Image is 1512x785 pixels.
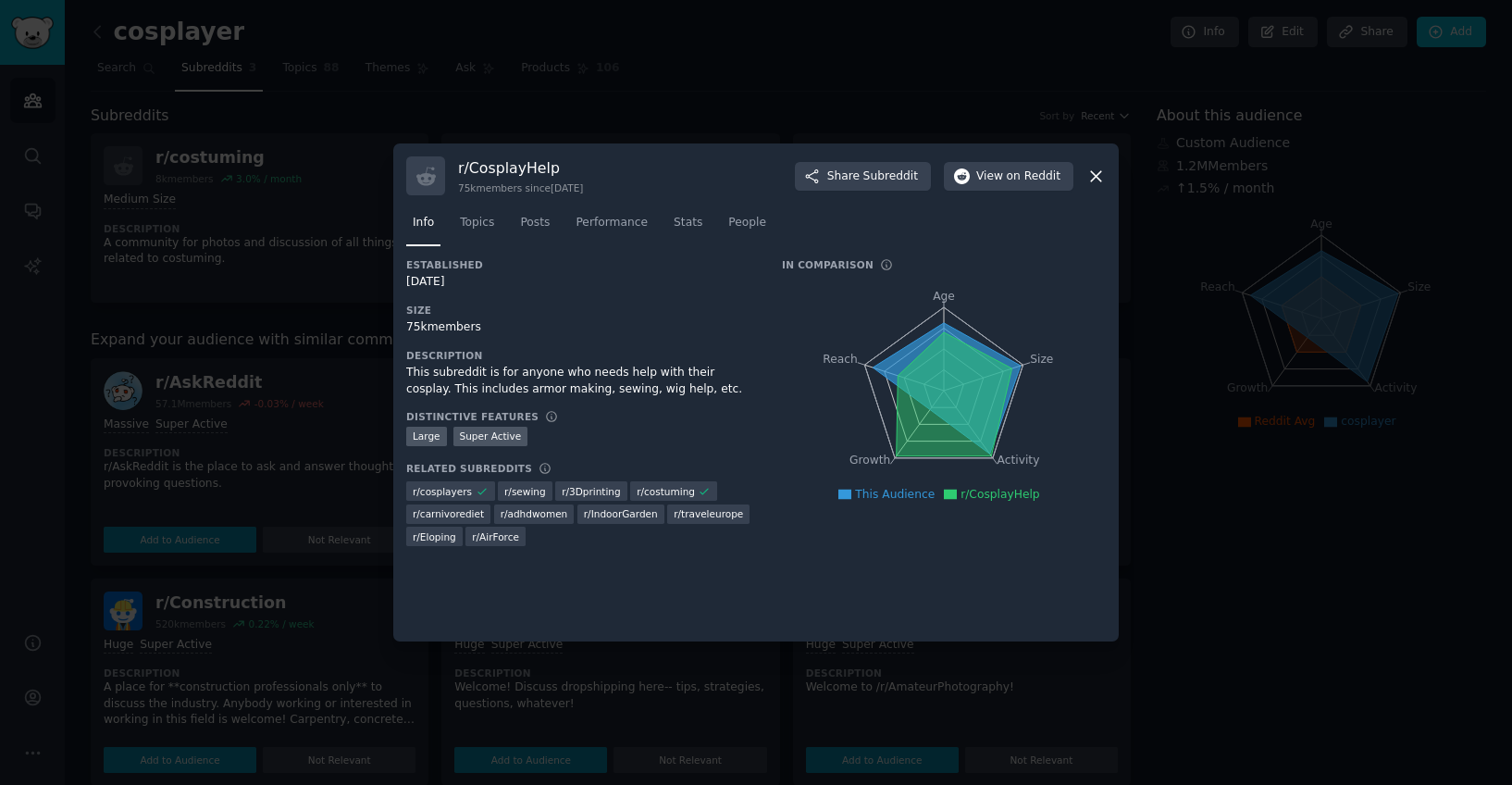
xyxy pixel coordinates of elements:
[406,349,756,362] h3: Description
[406,365,756,397] div: This subreddit is for anyone who needs help with their cosplay. This includes armor making, sewin...
[453,208,501,246] a: Topics
[823,353,858,366] tspan: Reach
[501,507,568,520] span: r/ adhdwomen
[795,162,931,192] button: ShareSubreddit
[562,485,621,498] span: r/ 3Dprinting
[458,158,583,178] h3: r/ CosplayHelp
[413,485,472,498] span: r/ cosplayers
[453,427,528,446] div: Super Active
[933,290,955,303] tspan: Age
[1007,168,1060,185] span: on Reddit
[460,215,494,231] span: Topics
[514,208,556,246] a: Posts
[413,530,456,543] span: r/ Eloping
[406,319,756,336] div: 75k members
[637,485,695,498] span: r/ costuming
[827,168,918,185] span: Share
[406,258,756,271] h3: Established
[406,427,447,446] div: Large
[406,462,532,475] h3: Related Subreddits
[472,530,519,543] span: r/ AirForce
[406,304,756,317] h3: Size
[944,162,1073,192] button: Viewon Reddit
[569,208,654,246] a: Performance
[863,168,918,185] span: Subreddit
[576,215,648,231] span: Performance
[406,208,440,246] a: Info
[584,507,658,520] span: r/ IndoorGarden
[782,258,874,271] h3: In Comparison
[458,181,583,194] div: 75k members since [DATE]
[849,455,890,467] tspan: Growth
[722,208,773,246] a: People
[667,208,709,246] a: Stats
[504,485,546,498] span: r/ sewing
[674,507,743,520] span: r/ traveleurope
[674,215,702,231] span: Stats
[413,215,434,231] span: Info
[413,507,484,520] span: r/ carnivorediet
[976,168,1060,185] span: View
[520,215,550,231] span: Posts
[998,455,1040,467] tspan: Activity
[855,488,935,501] span: This Audience
[728,215,766,231] span: People
[1030,353,1053,366] tspan: Size
[960,488,1039,501] span: r/CosplayHelp
[406,410,539,423] h3: Distinctive Features
[406,274,756,291] div: [DATE]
